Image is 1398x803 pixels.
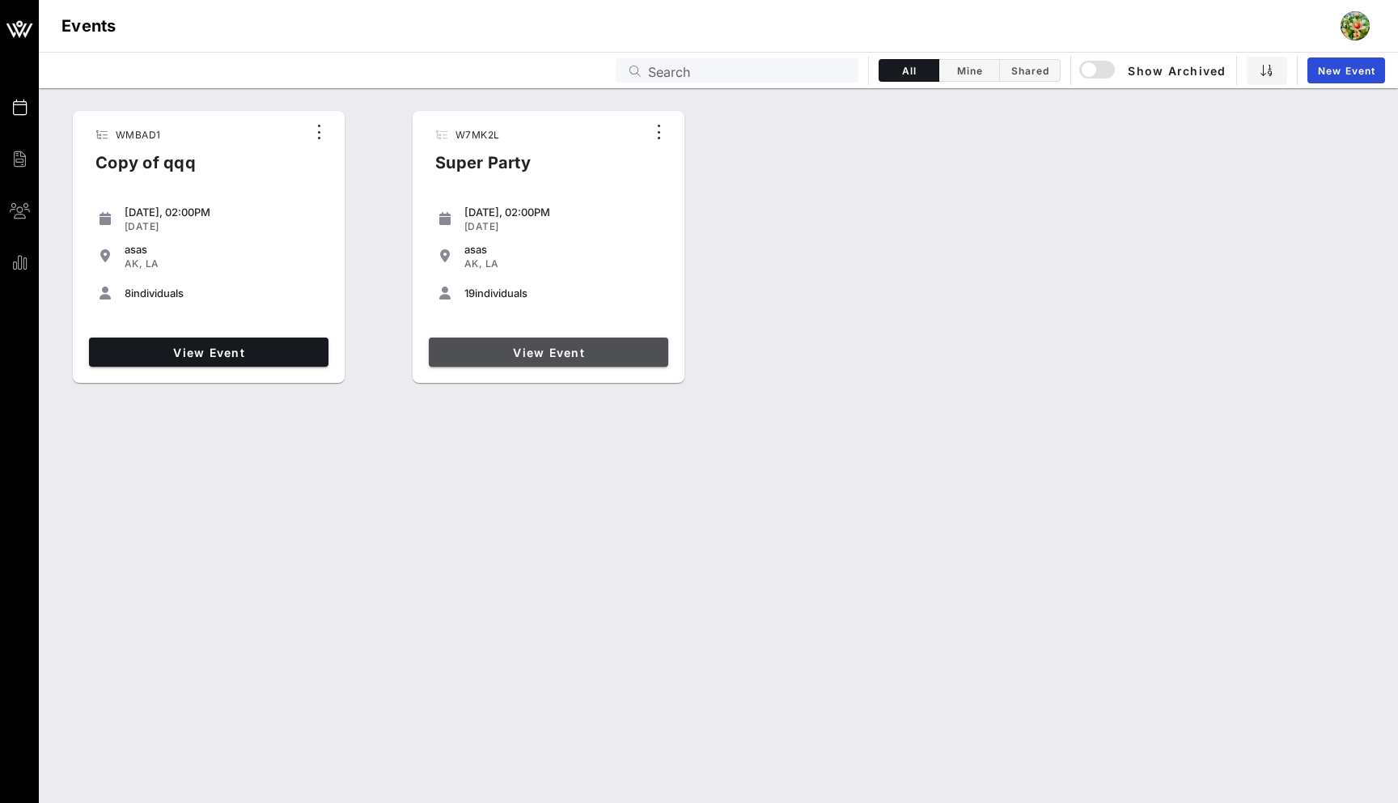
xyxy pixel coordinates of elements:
a: New Event [1307,57,1385,83]
div: Super Party [422,150,544,189]
button: All [879,59,939,82]
a: View Event [89,338,328,367]
button: Shared [1000,59,1061,82]
span: AK, [464,257,482,270]
div: [DATE] [464,220,662,233]
div: individuals [125,287,322,300]
span: LA [485,257,499,270]
span: All [889,65,929,77]
button: Mine [939,59,1000,82]
span: Show Archived [1082,61,1226,80]
span: 19 [464,287,475,300]
div: [DATE], 02:00PM [125,206,322,219]
span: View Event [435,346,662,359]
span: LA [146,257,159,270]
div: individuals [464,287,662,300]
span: View Event [95,346,322,359]
div: [DATE], 02:00PM [464,206,662,219]
span: New Event [1317,65,1375,77]
span: AK, [125,257,142,270]
span: 8 [125,287,131,300]
div: asas [464,243,662,256]
h1: Events [61,13,116,39]
div: asas [125,243,322,256]
span: Mine [949,65,989,77]
div: Copy of qqq [83,150,209,189]
span: W7MK2L [455,129,499,141]
span: WMBAD1 [116,129,160,141]
button: Show Archived [1081,56,1226,85]
span: Shared [1010,65,1050,77]
div: [DATE] [125,220,322,233]
a: View Event [429,338,668,367]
